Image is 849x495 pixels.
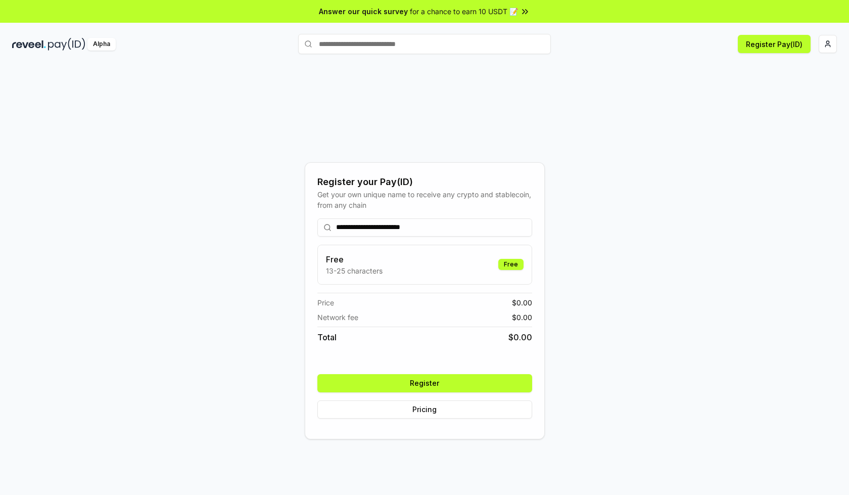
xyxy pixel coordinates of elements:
span: Price [317,297,334,308]
span: $ 0.00 [512,312,532,323]
img: pay_id [48,38,85,51]
span: $ 0.00 [508,331,532,343]
div: Free [498,259,524,270]
span: Total [317,331,337,343]
span: Network fee [317,312,358,323]
span: $ 0.00 [512,297,532,308]
span: for a chance to earn 10 USDT 📝 [410,6,518,17]
button: Register [317,374,532,392]
div: Get your own unique name to receive any crypto and stablecoin, from any chain [317,189,532,210]
div: Register your Pay(ID) [317,175,532,189]
button: Pricing [317,400,532,419]
p: 13-25 characters [326,265,383,276]
h3: Free [326,253,383,265]
span: Answer our quick survey [319,6,408,17]
button: Register Pay(ID) [738,35,811,53]
img: reveel_dark [12,38,46,51]
div: Alpha [87,38,116,51]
